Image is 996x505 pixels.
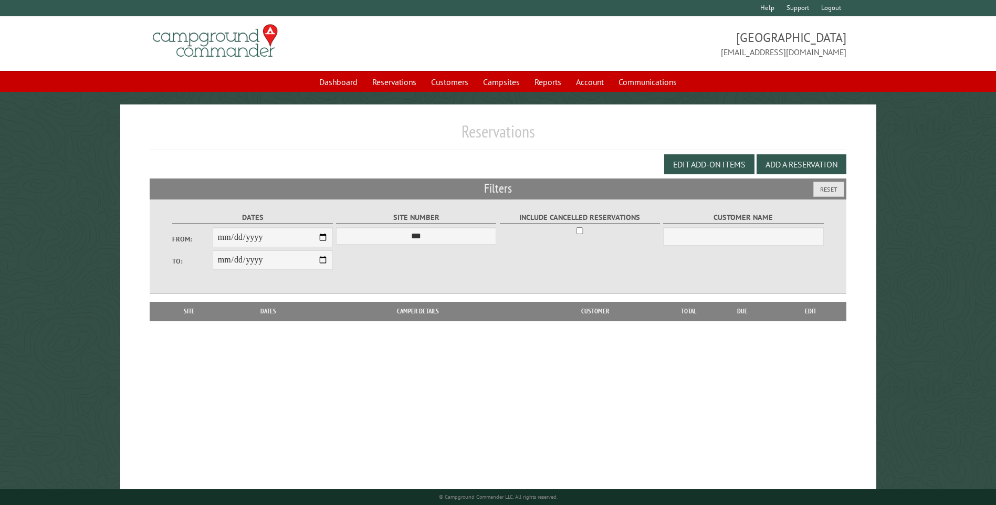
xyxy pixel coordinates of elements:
[150,121,846,150] h1: Reservations
[150,20,281,61] img: Campground Commander
[500,212,660,224] label: Include Cancelled Reservations
[522,302,667,321] th: Customer
[155,302,223,321] th: Site
[439,493,558,500] small: © Campground Commander LLC. All rights reserved.
[224,302,313,321] th: Dates
[570,72,610,92] a: Account
[813,182,844,197] button: Reset
[775,302,846,321] th: Edit
[313,302,522,321] th: Camper Details
[313,72,364,92] a: Dashboard
[498,29,846,58] span: [GEOGRAPHIC_DATA] [EMAIL_ADDRESS][DOMAIN_NAME]
[425,72,475,92] a: Customers
[664,154,754,174] button: Edit Add-on Items
[172,212,332,224] label: Dates
[150,178,846,198] h2: Filters
[612,72,683,92] a: Communications
[336,212,496,224] label: Site Number
[366,72,423,92] a: Reservations
[172,234,212,244] label: From:
[757,154,846,174] button: Add a Reservation
[528,72,568,92] a: Reports
[667,302,709,321] th: Total
[172,256,212,266] label: To:
[663,212,823,224] label: Customer Name
[709,302,775,321] th: Due
[477,72,526,92] a: Campsites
